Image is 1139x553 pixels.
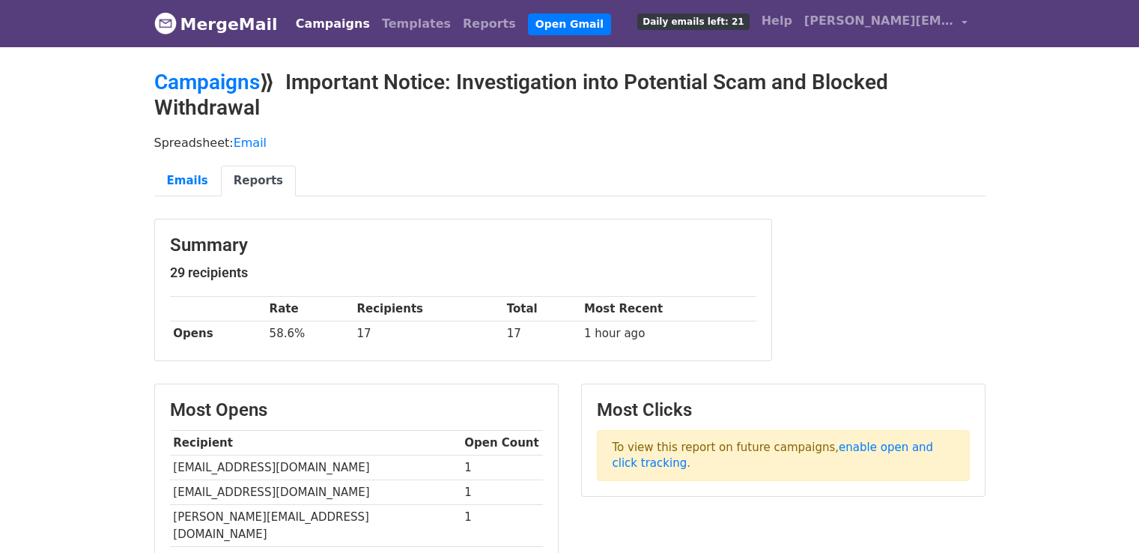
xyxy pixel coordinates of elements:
h2: ⟫ Important Notice: Investigation into Potential Scam and Blocked Withdrawal [154,70,985,120]
a: Help [756,6,798,36]
p: To view this report on future campaigns, . [597,430,970,481]
th: Recipient [170,431,461,456]
h3: Most Clicks [597,399,970,421]
th: Total [503,297,580,321]
a: MergeMail [154,8,278,40]
p: Spreadsheet: [154,135,985,151]
td: 17 [353,321,503,346]
iframe: Chat Widget [1064,481,1139,553]
a: Reports [221,166,296,196]
a: Emails [154,166,221,196]
a: Open Gmail [528,13,611,35]
a: Daily emails left: 21 [631,6,755,36]
a: Reports [457,9,522,39]
a: Campaigns [154,70,260,94]
h3: Summary [170,235,756,256]
th: Open Count [461,431,543,456]
td: 1 [461,456,543,480]
a: Templates [376,9,457,39]
th: Rate [266,297,353,321]
h5: 29 recipients [170,265,756,281]
span: Daily emails left: 21 [637,13,749,30]
td: [PERSON_NAME][EMAIL_ADDRESS][DOMAIN_NAME] [170,505,461,547]
th: Recipients [353,297,503,321]
th: Opens [170,321,266,346]
a: [PERSON_NAME][EMAIL_ADDRESS][PERSON_NAME][DOMAIN_NAME] [798,6,974,41]
td: 58.6% [266,321,353,346]
td: 17 [503,321,580,346]
td: 1 [461,480,543,505]
td: [EMAIL_ADDRESS][DOMAIN_NAME] [170,480,461,505]
td: 1 [461,505,543,547]
h3: Most Opens [170,399,543,421]
th: Most Recent [580,297,756,321]
a: Campaigns [290,9,376,39]
td: [EMAIL_ADDRESS][DOMAIN_NAME] [170,456,461,480]
a: Email [234,136,267,150]
img: MergeMail logo [154,12,177,34]
td: 1 hour ago [580,321,756,346]
span: [PERSON_NAME][EMAIL_ADDRESS][PERSON_NAME][DOMAIN_NAME] [804,12,954,30]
